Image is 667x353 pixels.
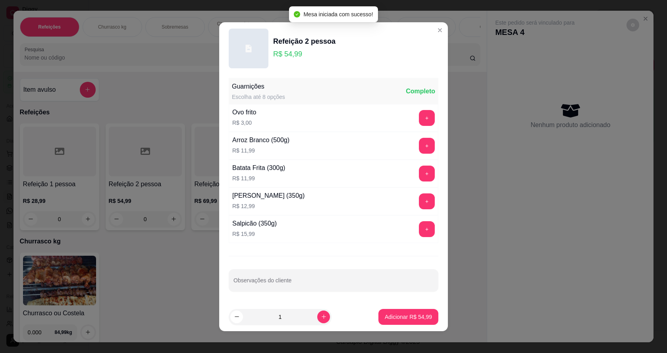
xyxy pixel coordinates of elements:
div: Escolha até 8 opções [232,93,285,100]
button: increase-product-quantity [317,311,330,323]
div: Ovo frito [232,107,256,117]
div: Guarnições [232,81,285,91]
p: R$ 11,99 [232,174,285,182]
div: [PERSON_NAME] (350g) [232,191,305,201]
button: add [419,165,435,181]
span: Mesa iniciada com sucesso! [303,11,373,17]
button: Close [434,23,446,36]
p: R$ 12,99 [232,202,305,210]
p: R$ 15,99 [232,230,277,238]
p: R$ 54,99 [273,48,335,59]
button: add [419,137,435,153]
button: Adicionar R$ 54,99 [378,309,438,325]
input: Observações do cliente [233,280,434,287]
button: add [419,110,435,125]
div: Batata Frita (300g) [232,163,285,172]
button: decrease-product-quantity [230,311,243,323]
button: add [419,193,435,209]
div: Arroz Branco (500g) [232,135,289,145]
div: Refeição 2 pessoa [273,35,335,46]
div: Salpicão (350g) [232,219,277,228]
div: Completo [406,86,435,96]
p: Adicionar R$ 54,99 [385,313,432,321]
p: R$ 11,99 [232,146,289,154]
span: check-circle [294,11,300,17]
p: R$ 3,00 [232,118,256,126]
button: add [419,221,435,237]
